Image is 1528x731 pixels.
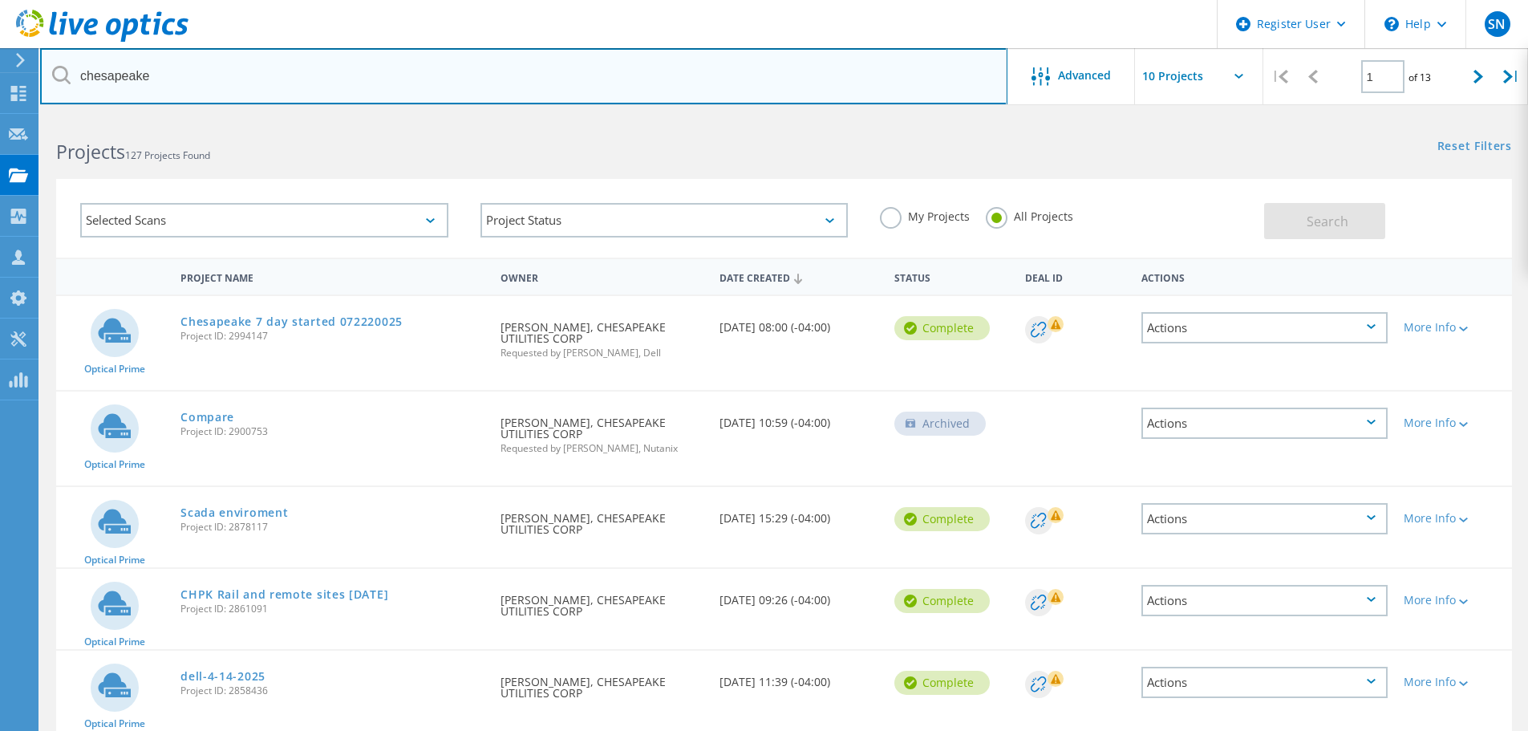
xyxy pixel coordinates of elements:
[894,671,990,695] div: Complete
[84,637,145,647] span: Optical Prime
[180,331,484,341] span: Project ID: 2994147
[80,203,448,238] div: Selected Scans
[1404,322,1504,333] div: More Info
[886,262,1017,291] div: Status
[880,207,970,222] label: My Projects
[1141,667,1388,698] div: Actions
[894,316,990,340] div: Complete
[711,651,886,704] div: [DATE] 11:39 (-04:00)
[501,348,703,358] span: Requested by [PERSON_NAME], Dell
[84,719,145,729] span: Optical Prime
[1263,48,1296,105] div: |
[1141,408,1388,439] div: Actions
[1404,676,1504,688] div: More Info
[894,507,990,531] div: Complete
[711,296,886,349] div: [DATE] 08:00 (-04:00)
[1017,262,1133,291] div: Deal Id
[492,392,711,469] div: [PERSON_NAME], CHESAPEAKE UTILITIES CORP
[40,48,1007,104] input: Search projects by name, owner, ID, company, etc
[84,460,145,469] span: Optical Prime
[84,555,145,565] span: Optical Prime
[1488,18,1506,30] span: SN
[180,427,484,437] span: Project ID: 2900753
[480,203,849,238] div: Project Status
[84,364,145,374] span: Optical Prime
[894,589,990,613] div: Complete
[711,569,886,622] div: [DATE] 09:26 (-04:00)
[986,207,1073,222] label: All Projects
[180,316,403,327] a: Chesapeake 7 day started 072220025
[1307,213,1348,230] span: Search
[1141,585,1388,616] div: Actions
[1058,70,1111,81] span: Advanced
[125,148,210,162] span: 127 Projects Found
[180,589,388,600] a: CHPK Rail and remote sites [DATE]
[1404,595,1504,606] div: More Info
[492,651,711,715] div: [PERSON_NAME], CHESAPEAKE UTILITIES CORP
[1141,503,1388,534] div: Actions
[492,262,711,291] div: Owner
[492,487,711,551] div: [PERSON_NAME], CHESAPEAKE UTILITIES CORP
[501,444,703,453] span: Requested by [PERSON_NAME], Nutanix
[1264,203,1385,239] button: Search
[180,507,288,518] a: Scada enviroment
[56,139,125,164] b: Projects
[711,487,886,540] div: [DATE] 15:29 (-04:00)
[711,392,886,445] div: [DATE] 10:59 (-04:00)
[1404,417,1504,428] div: More Info
[1437,140,1512,154] a: Reset Filters
[172,262,492,291] div: Project Name
[1384,17,1399,31] svg: \n
[180,671,265,682] a: dell-4-14-2025
[1133,262,1396,291] div: Actions
[1141,312,1388,343] div: Actions
[180,522,484,532] span: Project ID: 2878117
[180,604,484,614] span: Project ID: 2861091
[492,296,711,374] div: [PERSON_NAME], CHESAPEAKE UTILITIES CORP
[894,412,986,436] div: Archived
[1404,513,1504,524] div: More Info
[1495,48,1528,105] div: |
[16,34,188,45] a: Live Optics Dashboard
[492,569,711,633] div: [PERSON_NAME], CHESAPEAKE UTILITIES CORP
[711,262,886,292] div: Date Created
[180,412,234,423] a: Compare
[180,686,484,696] span: Project ID: 2858436
[1408,71,1431,84] span: of 13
